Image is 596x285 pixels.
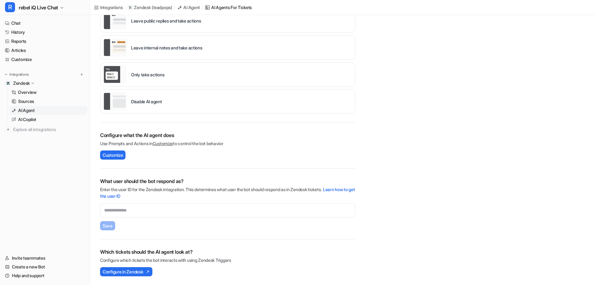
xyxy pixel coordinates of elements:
a: Customize [3,55,87,64]
span: R [5,2,15,12]
a: Customize [153,141,173,146]
h2: Which tickets should the AI agent look at? [100,248,355,256]
div: AI Agent [183,4,200,11]
h2: Configure what the AI agent does [100,131,355,139]
p: Only take actions [131,71,164,78]
a: Learn how to get the user ID [100,187,355,199]
a: Sources [9,97,87,106]
span: Customize [103,152,123,158]
p: Use Prompts and Actions in to control the bot behavior [100,140,355,147]
span: Explore all integrations [13,125,85,135]
a: Invite teammates [3,254,87,262]
a: Overview [9,88,87,97]
img: Only take actions [104,66,126,83]
a: Zendesk(leadpops) [128,4,172,11]
p: Zendesk [134,4,150,11]
p: Disable AI agent [131,98,162,105]
button: Save [100,221,115,230]
span: / [125,5,126,10]
a: Create a new Bot [3,262,87,271]
span: / [202,5,203,10]
div: paused::disabled [100,89,355,114]
p: Leave internal notes and take actions [131,44,202,51]
p: Integrations [9,72,29,77]
span: Save [103,222,113,229]
div: live::external_reply [100,8,355,33]
a: AI Agents for tickets [205,4,252,11]
img: menu_add.svg [79,72,84,77]
a: AI Copilot [9,115,87,124]
div: live::internal_reply [100,35,355,60]
p: Configure which tickets the bot interacts with using Zendesk Triggers [100,257,355,263]
button: Customize [100,150,125,160]
span: rebel iQ Live Chat [19,3,58,12]
a: Explore all integrations [3,125,87,134]
p: ( leadpops ) [152,4,172,11]
a: Integrations [94,4,123,11]
button: Integrations [3,71,31,78]
span: / [174,5,176,10]
div: AI Agents for tickets [211,4,252,11]
img: Leave public replies and take actions [104,12,126,29]
a: Help and support [3,271,87,280]
p: AI Copilot [18,116,36,123]
img: Zendesk [6,81,10,85]
a: AI Agent [177,4,200,11]
a: History [3,28,87,37]
div: live::disabled [100,62,355,87]
p: Overview [18,89,37,95]
p: AI Agent [18,107,35,114]
div: Integrations [100,4,123,11]
a: Chat [3,19,87,28]
a: AI Agent [9,106,87,115]
p: Zendesk [13,80,30,86]
span: Configure in Zendesk [103,268,143,275]
p: Leave public replies and take actions [131,18,201,24]
img: Leave internal notes and take actions [104,39,126,56]
img: explore all integrations [5,126,11,133]
a: Articles [3,46,87,55]
img: Disable AI agent [104,93,126,110]
a: Reports [3,37,87,46]
h2: What user should the bot respond as? [100,177,355,185]
p: Sources [18,98,34,104]
img: expand menu [4,72,8,77]
button: Configure in Zendesk [100,267,152,276]
p: Enter the user ID for the Zendesk integration. This determines what user the bot should respond a... [100,186,355,199]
